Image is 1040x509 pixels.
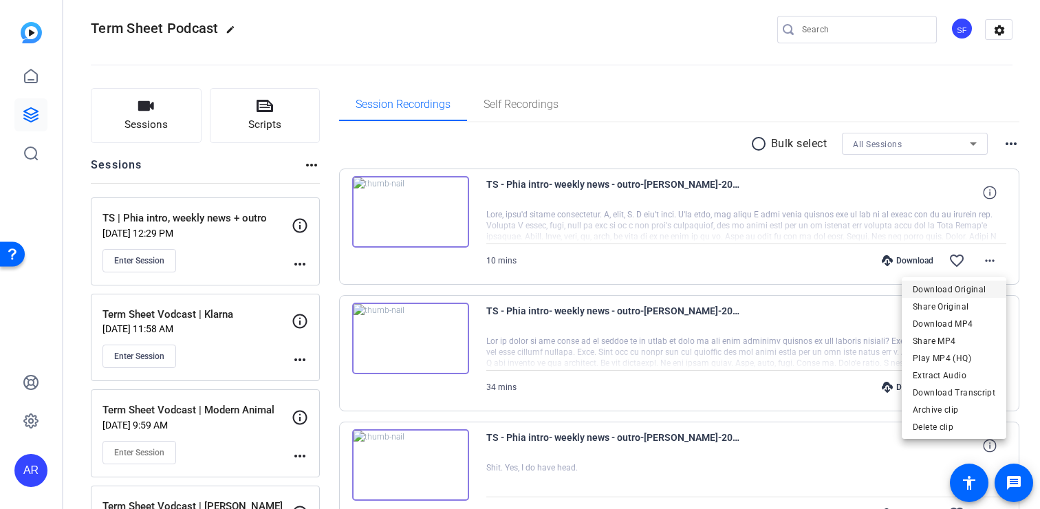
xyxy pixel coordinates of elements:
span: Play MP4 (HQ) [913,350,995,367]
span: Download Original [913,281,995,298]
span: Share MP4 [913,333,995,349]
span: Delete clip [913,419,995,435]
span: Share Original [913,299,995,315]
span: Extract Audio [913,367,995,384]
span: Download MP4 [913,316,995,332]
span: Download Transcript [913,385,995,401]
span: Archive clip [913,402,995,418]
